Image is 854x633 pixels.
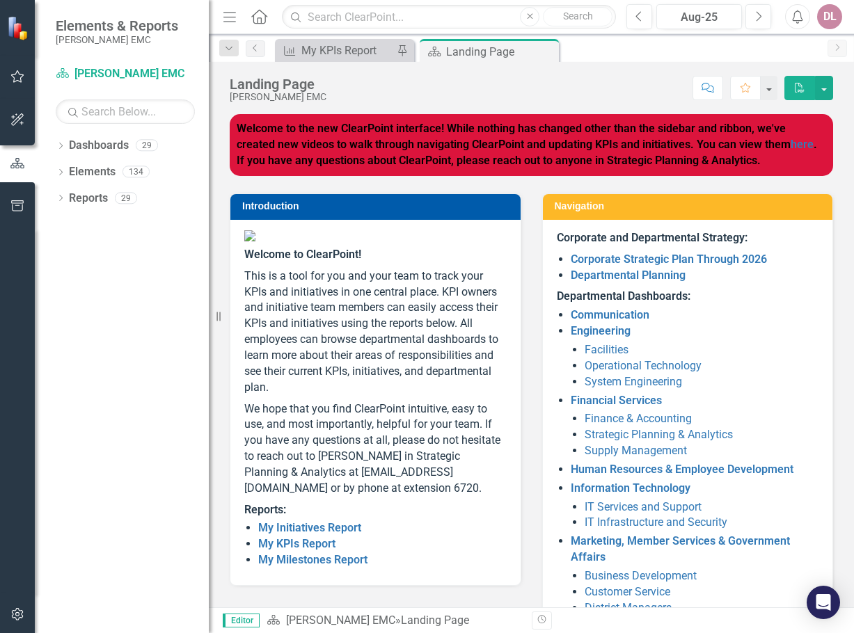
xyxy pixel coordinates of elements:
[571,394,662,407] a: Financial Services
[656,4,742,29] button: Aug-25
[585,601,672,614] a: District Managers
[585,585,670,598] a: Customer Service
[571,463,793,476] a: Human Resources & Employee Development
[791,138,814,151] a: here
[585,500,702,513] a: IT Services and Support
[446,43,555,61] div: Landing Page
[244,248,361,261] span: Welcome to ClearPoint!
[585,444,687,457] a: Supply Management
[571,253,767,266] a: Corporate Strategic Plan Through 2026
[56,34,178,45] small: [PERSON_NAME] EMC
[244,230,507,241] img: Jackson%20EMC%20high_res%20v2.png
[69,191,108,207] a: Reports
[571,324,631,337] a: Engineering
[69,164,116,180] a: Elements
[661,9,737,26] div: Aug-25
[571,308,649,321] a: Communication
[585,412,692,425] a: Finance & Accounting
[278,42,393,59] a: My KPIs Report
[585,359,702,372] a: Operational Technology
[571,269,686,282] a: Departmental Planning
[543,7,612,26] button: Search
[244,503,286,516] strong: Reports:
[230,77,326,92] div: Landing Page
[56,66,195,82] a: [PERSON_NAME] EMC
[7,16,31,40] img: ClearPoint Strategy
[223,614,260,627] span: Editor
[807,586,840,619] div: Open Intercom Messenger
[401,614,469,627] div: Landing Page
[585,515,727,529] a: IT Infrastructure and Security
[258,521,361,534] a: My Initiatives Report
[122,166,150,178] div: 134
[230,92,326,102] div: [PERSON_NAME] EMC
[585,343,628,356] a: Facilities
[571,481,690,495] a: Information Technology
[69,138,129,154] a: Dashboards
[56,17,178,34] span: Elements & Reports
[585,428,733,441] a: Strategic Planning & Analytics
[301,42,393,59] div: My KPIs Report
[56,99,195,124] input: Search Below...
[258,553,367,566] a: My Milestones Report
[258,537,335,550] a: My KPIs Report
[244,399,507,499] p: We hope that you find ClearPoint intuitive, easy to use, and most importantly, helpful for your t...
[585,375,682,388] a: System Engineering
[557,289,690,303] strong: Departmental Dashboards:
[585,569,697,582] a: Business Development
[115,192,137,204] div: 29
[563,10,593,22] span: Search
[267,613,521,629] div: »
[557,231,748,244] strong: Corporate and Departmental Strategy:
[242,201,514,211] h3: Introduction
[286,614,395,627] a: [PERSON_NAME] EMC
[136,140,158,152] div: 29
[244,269,498,394] span: This is a tool for you and your team to track your KPIs and initiatives in one central place. KPI...
[282,5,616,29] input: Search ClearPoint...
[555,201,826,211] h3: Navigation
[571,534,790,563] a: Marketing, Member Services & Government Affairs
[817,4,842,29] button: DL
[237,122,817,167] strong: Welcome to the new ClearPoint interface! While nothing has changed other than the sidebar and rib...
